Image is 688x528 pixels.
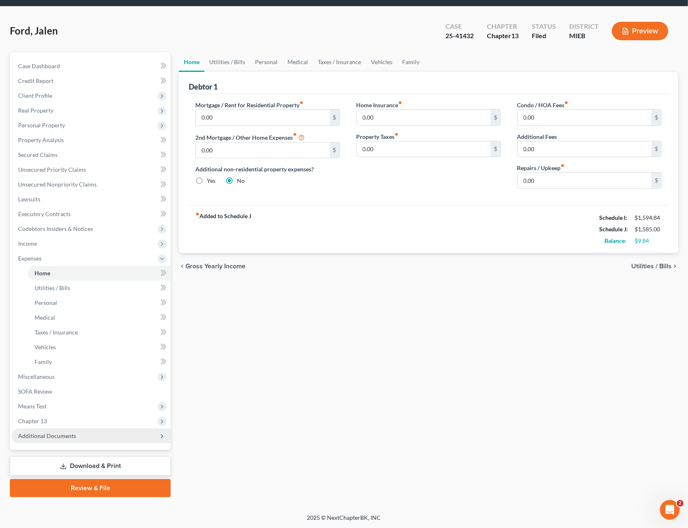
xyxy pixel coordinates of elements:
div: $1,594.84 [635,214,662,222]
i: fiber_manual_record [195,212,199,216]
span: Income [18,240,37,247]
span: Additional Documents [18,432,76,439]
span: Utilities / Bills [631,263,672,270]
span: Vehicles [35,344,56,350]
a: Taxes / Insurance [28,325,171,340]
span: Personal [35,299,57,306]
span: Means Test [18,403,46,410]
span: Miscellaneous [18,373,55,380]
div: $ [651,173,661,188]
div: $ [651,110,661,125]
div: $ [491,141,500,157]
a: Personal [28,295,171,310]
span: 13 [511,32,519,39]
a: Download & Print [10,457,171,476]
label: Home Insurance [357,101,403,109]
button: chevron_left Gross Yearly Income [179,263,246,270]
i: fiber_manual_record [565,101,569,105]
div: MIEB [569,31,599,41]
span: Executory Contracts [18,210,71,217]
i: fiber_manual_record [398,101,403,105]
span: Gross Yearly Income [185,263,246,270]
span: Lawsuits [18,196,40,203]
span: Secured Claims [18,151,58,158]
i: fiber_manual_record [299,101,303,105]
label: No [237,177,245,185]
span: Expenses [18,255,42,262]
span: Real Property [18,107,53,114]
label: Property Taxes [357,132,399,141]
i: fiber_manual_record [561,164,565,168]
input: -- [357,141,491,157]
span: SOFA Review [18,388,52,395]
a: Property Analysis [12,133,171,148]
span: Unsecured Nonpriority Claims [18,181,97,188]
input: -- [196,110,329,125]
i: fiber_manual_record [395,132,399,136]
strong: Schedule I: [599,214,627,221]
span: Credit Report [18,77,53,84]
span: Personal Property [18,122,65,129]
div: $1,585.00 [635,225,662,233]
span: Property Analysis [18,136,64,143]
a: Executory Contracts [12,207,171,221]
span: Family [35,358,52,365]
div: $ [330,143,340,158]
span: Unsecured Priority Claims [18,166,86,173]
a: Taxes / Insurance [313,52,366,72]
div: $9.84 [635,237,662,245]
a: Home [28,266,171,281]
i: chevron_left [179,263,185,270]
button: Preview [612,22,668,40]
a: Secured Claims [12,148,171,162]
button: Utilities / Bills chevron_right [631,263,678,270]
a: Utilities / Bills [28,281,171,295]
strong: Added to Schedule J [195,212,251,247]
input: -- [518,110,651,125]
i: chevron_right [672,263,678,270]
span: Ford, Jalen [10,25,58,37]
a: Utilities / Bills [204,52,250,72]
div: $ [330,110,340,125]
a: Vehicles [366,52,397,72]
strong: Schedule J: [599,226,628,233]
div: 25-41432 [445,31,474,41]
input: -- [196,143,329,158]
span: Medical [35,314,55,321]
a: Family [28,355,171,369]
label: Condo / HOA Fees [517,101,569,109]
input: -- [518,141,651,157]
label: Repairs / Upkeep [517,164,565,172]
a: Review & File [10,479,171,497]
strong: Balance: [605,237,626,244]
div: District [569,22,599,31]
div: Chapter [487,31,519,41]
a: Credit Report [12,74,171,88]
label: Additional Fees [517,132,557,141]
div: Chapter [487,22,519,31]
a: Vehicles [28,340,171,355]
span: Chapter 13 [18,417,47,424]
iframe: Intercom live chat [660,500,680,520]
div: Filed [532,31,556,41]
span: Utilities / Bills [35,284,70,291]
a: SOFA Review [12,384,171,399]
div: Case [445,22,474,31]
span: Client Profile [18,92,52,99]
div: $ [491,110,500,125]
div: Debtor 1 [189,82,218,92]
span: Case Dashboard [18,62,60,69]
a: Unsecured Priority Claims [12,162,171,177]
span: 2 [677,500,683,507]
a: Medical [283,52,313,72]
span: Taxes / Insurance [35,329,78,336]
a: Case Dashboard [12,59,171,74]
a: Medical [28,310,171,325]
a: Personal [250,52,283,72]
span: Home [35,270,50,277]
a: Lawsuits [12,192,171,207]
div: $ [651,141,661,157]
a: Family [397,52,424,72]
label: 2nd Mortgage / Other Home Expenses [195,132,305,142]
a: Unsecured Nonpriority Claims [12,177,171,192]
